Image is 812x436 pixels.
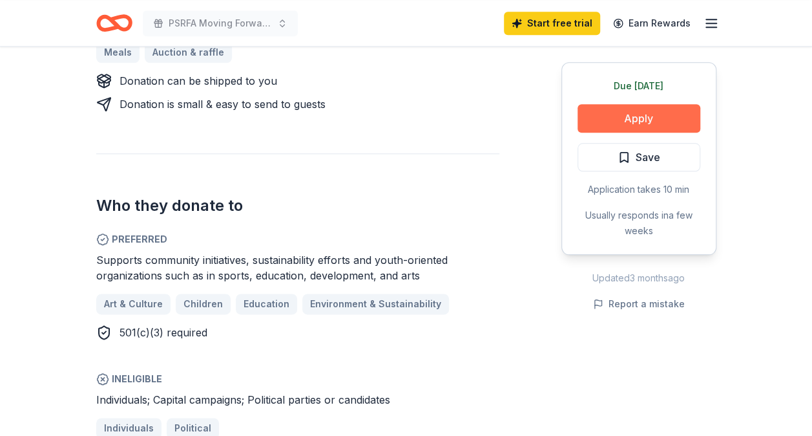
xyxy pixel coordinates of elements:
span: Preferred [96,232,499,247]
span: Education [244,296,289,312]
a: Art & Culture [96,294,171,314]
span: Ineligible [96,371,499,387]
div: Donation is small & easy to send to guests [120,96,326,112]
a: Auction & raffle [145,42,232,63]
span: 501(c)(3) required [120,326,207,339]
span: Save [636,149,660,166]
span: Supports community initiatives, sustainability efforts and youth-oriented organizations such as i... [96,254,448,282]
div: Application takes 10 min [578,182,700,197]
a: Education [236,294,297,314]
a: Earn Rewards [605,12,698,35]
a: Children [176,294,231,314]
span: Individuals; Capital campaigns; Political parties or candidates [96,393,390,406]
div: Usually responds in a few weeks [578,208,700,239]
a: Start free trial [504,12,600,35]
span: PSRFA Moving Forward Together [169,16,272,31]
a: Home [96,8,132,38]
button: Save [578,143,700,171]
button: Report a mistake [593,296,685,312]
button: PSRFA Moving Forward Together [143,10,298,36]
a: Meals [96,42,140,63]
div: Donation can be shipped to you [120,73,277,89]
button: Apply [578,104,700,133]
span: Art & Culture [104,296,163,312]
a: Environment & Sustainability [302,294,449,314]
div: Due [DATE] [578,78,700,94]
span: Children [183,296,223,312]
span: Individuals [104,420,154,436]
h2: Who they donate to [96,195,499,216]
div: Updated 3 months ago [561,270,716,286]
span: Environment & Sustainability [310,296,441,312]
span: Political [174,420,211,436]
